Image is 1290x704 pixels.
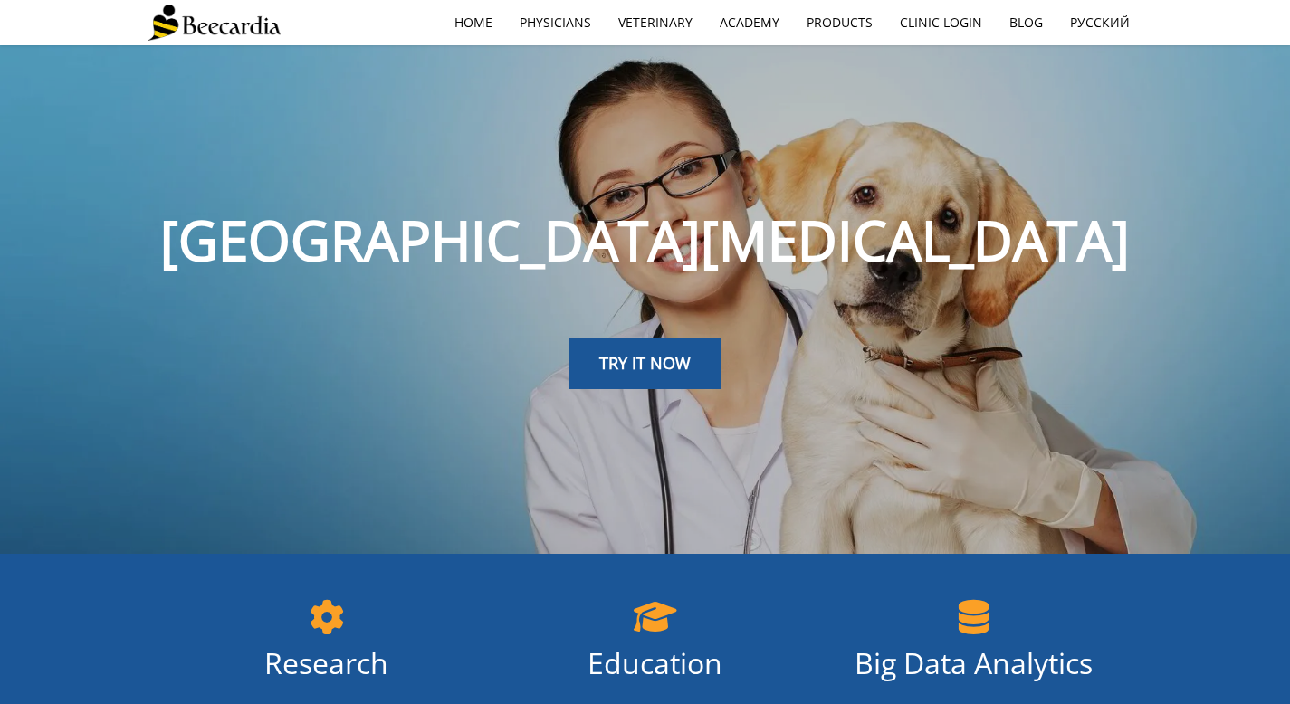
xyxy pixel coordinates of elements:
[506,2,605,43] a: Physicians
[599,352,691,374] span: TRY IT NOW
[160,203,1130,277] span: [GEOGRAPHIC_DATA][MEDICAL_DATA]
[1056,2,1143,43] a: Русский
[886,2,996,43] a: Clinic Login
[569,338,721,390] a: TRY IT NOW
[148,5,281,41] img: Beecardia
[605,2,706,43] a: Veterinary
[588,643,722,682] span: Education
[855,643,1093,682] span: Big Data Analytics
[996,2,1056,43] a: Blog
[793,2,886,43] a: Products
[264,643,388,682] span: Research
[441,2,506,43] a: home
[706,2,793,43] a: Academy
